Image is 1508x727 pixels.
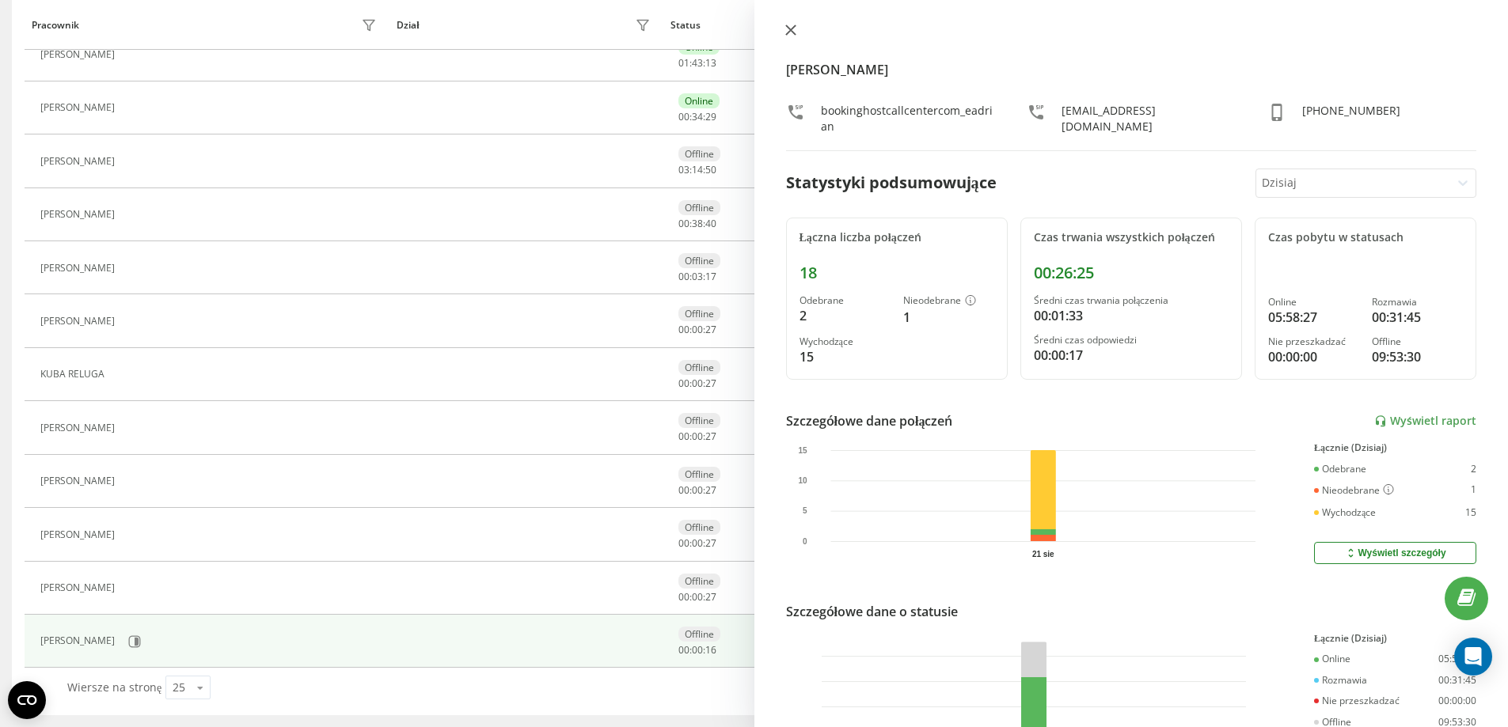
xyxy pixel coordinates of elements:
[692,110,703,123] span: 34
[1314,695,1400,706] div: Nie przeszkadzać
[705,536,716,550] span: 27
[40,529,119,540] div: [PERSON_NAME]
[678,165,716,176] div: : :
[798,476,807,485] text: 10
[1314,675,1367,686] div: Rozmawia
[678,536,689,550] span: 00
[705,590,716,604] span: 27
[705,323,716,336] span: 27
[800,231,994,244] div: Łączna liczba połączeń
[821,103,995,134] div: bookinghostcallcentercom_eadrian
[692,430,703,443] span: 00
[1314,484,1394,497] div: Nieodebrane
[678,590,689,604] span: 00
[678,574,720,589] div: Offline
[705,270,716,283] span: 17
[802,507,807,516] text: 5
[678,271,716,282] div: : :
[1314,464,1366,475] div: Odebrane
[705,643,716,657] span: 16
[40,635,119,646] div: [PERSON_NAME]
[1372,347,1463,366] div: 09:53:30
[786,411,953,430] div: Szczegółowe dane połączeń
[1471,484,1476,497] div: 1
[8,681,46,719] button: Open CMP widget
[678,112,716,123] div: : :
[1438,695,1476,706] div: 00:00:00
[40,582,119,593] div: [PERSON_NAME]
[1031,550,1054,559] text: 21 sie
[1302,103,1400,134] div: [PHONE_NUMBER]
[678,413,720,428] div: Offline
[903,308,994,327] div: 1
[678,218,716,229] div: : :
[786,60,1477,79] h4: [PERSON_NAME]
[678,324,716,335] div: : :
[678,378,716,389] div: : :
[678,377,689,390] span: 00
[1465,507,1476,518] div: 15
[1268,308,1359,327] div: 05:58:27
[173,680,185,695] div: 25
[692,163,703,176] span: 14
[40,209,119,220] div: [PERSON_NAME]
[1062,103,1236,134] div: [EMAIL_ADDRESS][DOMAIN_NAME]
[678,430,689,443] span: 00
[1034,231,1229,244] div: Czas trwania wszystkich połączeń
[692,590,703,604] span: 00
[40,369,108,380] div: KUBA RELUGA
[903,295,994,308] div: Nieodebrane
[678,323,689,336] span: 00
[692,323,703,336] span: 00
[397,20,419,31] div: Dział
[1438,675,1476,686] div: 00:31:45
[1372,336,1463,347] div: Offline
[670,20,701,31] div: Status
[798,446,807,455] text: 15
[678,306,720,321] div: Offline
[40,156,119,167] div: [PERSON_NAME]
[678,643,689,657] span: 00
[705,163,716,176] span: 50
[1314,442,1476,453] div: Łącznie (Dzisiaj)
[692,483,703,497] span: 00
[800,306,891,325] div: 2
[705,377,716,390] span: 27
[1314,633,1476,644] div: Łącznie (Dzisiaj)
[786,171,997,195] div: Statystyki podsumowujące
[1268,336,1359,347] div: Nie przeszkadzać
[678,360,720,375] div: Offline
[40,102,119,113] div: [PERSON_NAME]
[40,263,119,274] div: [PERSON_NAME]
[1372,297,1463,308] div: Rozmawia
[1374,415,1476,428] a: Wyświetl raport
[32,20,79,31] div: Pracownik
[705,217,716,230] span: 40
[678,253,720,268] div: Offline
[692,217,703,230] span: 38
[692,270,703,283] span: 03
[705,56,716,70] span: 13
[40,49,119,60] div: [PERSON_NAME]
[678,645,716,656] div: : :
[692,536,703,550] span: 00
[678,217,689,230] span: 00
[692,56,703,70] span: 43
[1372,308,1463,327] div: 00:31:45
[678,467,720,482] div: Offline
[1344,547,1445,559] div: Wyświetl szczegóły
[678,200,720,215] div: Offline
[802,537,807,546] text: 0
[692,377,703,390] span: 00
[40,422,119,434] div: [PERSON_NAME]
[705,110,716,123] span: 29
[1268,297,1359,308] div: Online
[1314,653,1350,665] div: Online
[1268,347,1359,366] div: 00:00:00
[678,146,720,161] div: Offline
[1034,346,1229,365] div: 00:00:17
[678,592,716,603] div: : :
[1314,507,1376,518] div: Wychodzące
[800,347,891,366] div: 15
[678,58,716,69] div: : :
